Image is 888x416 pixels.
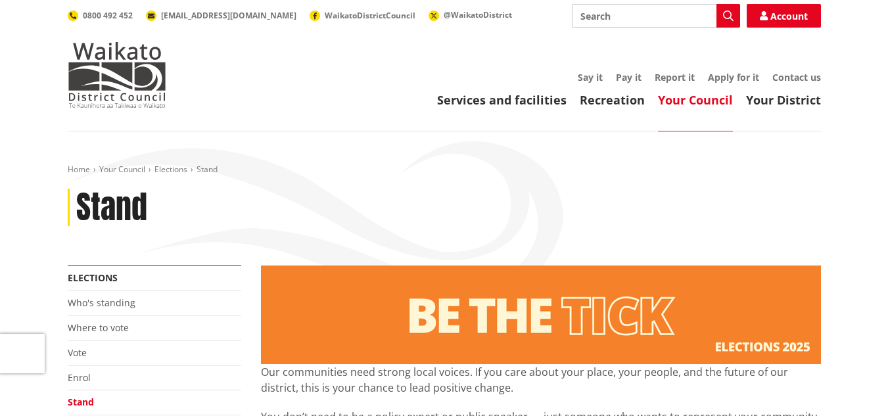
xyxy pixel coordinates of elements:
img: Stand banner [261,266,821,364]
a: Apply for it [708,71,759,83]
nav: breadcrumb [68,164,821,175]
a: Pay it [616,71,642,83]
a: Vote [68,346,87,359]
input: Search input [572,4,740,28]
a: Home [68,164,90,175]
a: Your District [746,92,821,108]
a: Recreation [580,92,645,108]
a: Services and facilities [437,92,567,108]
a: Who's standing [68,296,135,309]
a: Your Council [658,92,733,108]
a: Stand [68,396,94,408]
a: WaikatoDistrictCouncil [310,10,415,21]
span: [EMAIL_ADDRESS][DOMAIN_NAME] [161,10,296,21]
span: Stand [197,164,218,175]
a: Account [747,4,821,28]
p: Our communities need strong local voices. If you care about your place, your people, and the futu... [261,364,821,396]
a: Contact us [772,71,821,83]
a: Enrol [68,371,91,384]
a: Report it [655,71,695,83]
a: Elections [68,271,118,284]
span: @WaikatoDistrict [444,9,512,20]
a: Elections [154,164,187,175]
h1: Stand [76,189,147,227]
a: Your Council [99,164,145,175]
a: Say it [578,71,603,83]
a: @WaikatoDistrict [429,9,512,20]
span: WaikatoDistrictCouncil [325,10,415,21]
a: Where to vote [68,321,129,334]
span: 0800 492 452 [83,10,133,21]
a: 0800 492 452 [68,10,133,21]
a: [EMAIL_ADDRESS][DOMAIN_NAME] [146,10,296,21]
img: Waikato District Council - Te Kaunihera aa Takiwaa o Waikato [68,42,166,108]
